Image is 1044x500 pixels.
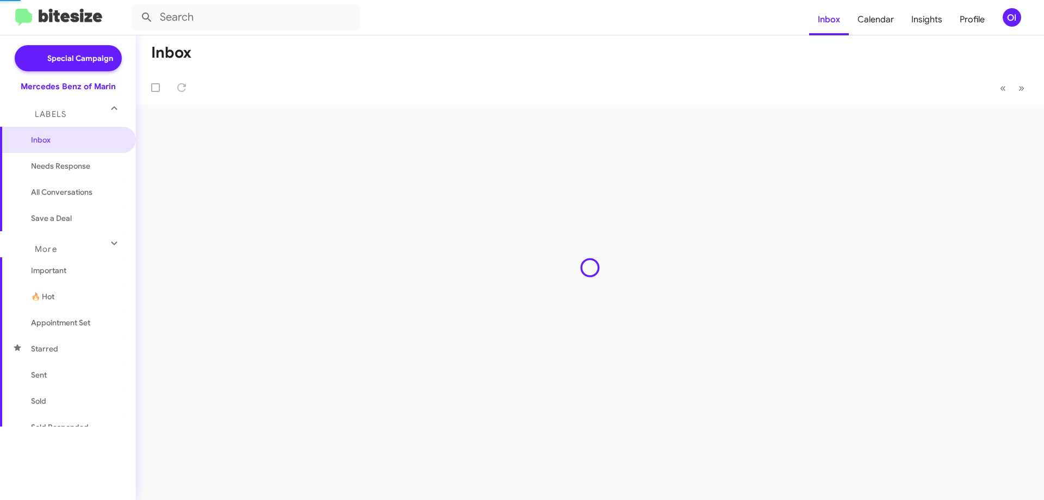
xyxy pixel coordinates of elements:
a: Calendar [849,4,903,35]
span: Sent [31,369,47,380]
a: Insights [903,4,951,35]
div: OI [1003,8,1021,27]
span: Labels [35,109,66,119]
span: Starred [31,343,58,354]
a: Profile [951,4,993,35]
span: More [35,244,57,254]
span: Sold Responded [31,422,89,433]
span: Inbox [31,134,123,145]
span: Important [31,265,123,276]
span: 🔥 Hot [31,291,54,302]
span: Special Campaign [47,53,113,64]
span: Appointment Set [31,317,90,328]
a: Inbox [809,4,849,35]
button: Previous [993,77,1012,99]
a: Special Campaign [15,45,122,71]
span: » [1018,81,1024,95]
div: Mercedes Benz of Marin [21,81,116,92]
nav: Page navigation example [994,77,1031,99]
span: All Conversations [31,187,92,197]
button: OI [993,8,1032,27]
span: Save a Deal [31,213,72,224]
h1: Inbox [151,44,191,61]
span: Sold [31,396,46,406]
button: Next [1012,77,1031,99]
span: Needs Response [31,161,123,171]
span: « [1000,81,1006,95]
input: Search [132,4,360,30]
